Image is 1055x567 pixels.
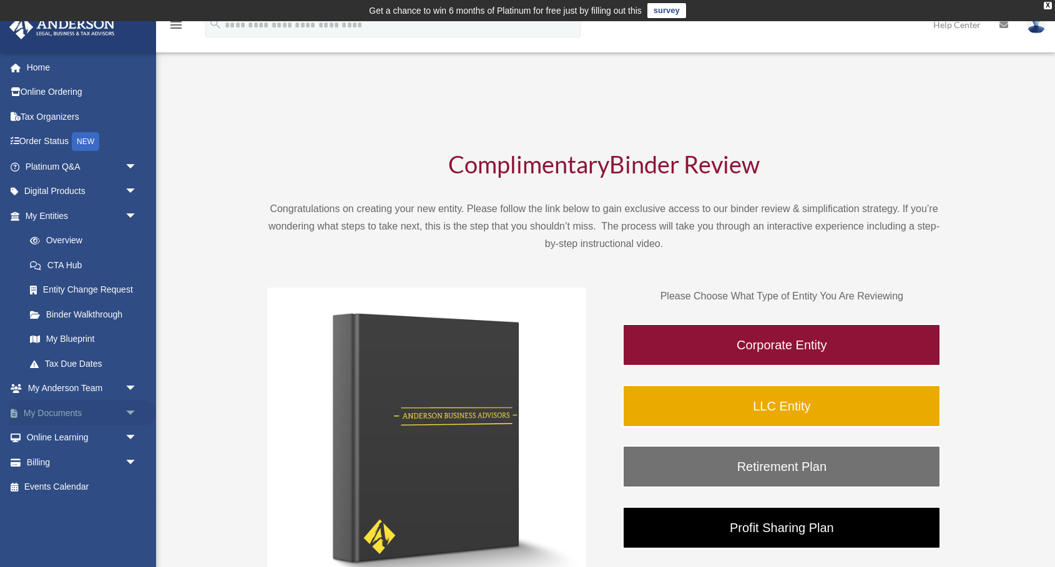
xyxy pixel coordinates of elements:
[125,203,150,229] span: arrow_drop_down
[125,179,150,205] span: arrow_drop_down
[9,80,156,105] a: Online Ordering
[622,324,941,366] a: Corporate Entity
[9,400,156,425] a: My Documentsarrow_drop_down
[9,475,156,500] a: Events Calendar
[17,302,150,327] a: Binder Walkthrough
[622,506,941,549] a: Profit Sharing Plan
[72,132,99,151] div: NEW
[17,228,156,253] a: Overview
[125,425,150,451] span: arrow_drop_down
[9,179,156,204] a: Digital Productsarrow_drop_down
[125,376,150,402] span: arrow_drop_down
[448,150,609,178] span: Complimentary
[267,200,941,253] p: Congratulations on creating your new entity. Please follow the link below to gain exclusive acces...
[169,17,184,32] i: menu
[622,385,941,427] a: LLC Entity
[622,288,941,305] p: Please Choose What Type of Entity You Are Reviewing
[6,15,119,39] img: Anderson Advisors Platinum Portal
[369,3,642,18] div: Get a chance to win 6 months of Platinum for free just by filling out this
[9,203,156,228] a: My Entitiesarrow_drop_down
[1044,2,1052,9] div: close
[1027,16,1046,34] img: User Pic
[125,154,150,180] span: arrow_drop_down
[9,55,156,80] a: Home
[647,3,686,18] a: survey
[9,376,156,401] a: My Anderson Teamarrow_drop_down
[9,154,156,179] a: Platinum Q&Aarrow_drop_down
[125,400,150,426] span: arrow_drop_down
[209,17,222,31] i: search
[9,104,156,129] a: Tax Organizers
[125,450,150,475] span: arrow_drop_down
[17,253,156,278] a: CTA Hub
[9,129,156,155] a: Order StatusNEW
[17,327,156,352] a: My Blueprint
[609,150,760,178] span: Binder Review
[9,450,156,475] a: Billingarrow_drop_down
[17,351,156,376] a: Tax Due Dates
[622,445,941,488] a: Retirement Plan
[169,22,184,32] a: menu
[17,278,156,303] a: Entity Change Request
[9,425,156,450] a: Online Learningarrow_drop_down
